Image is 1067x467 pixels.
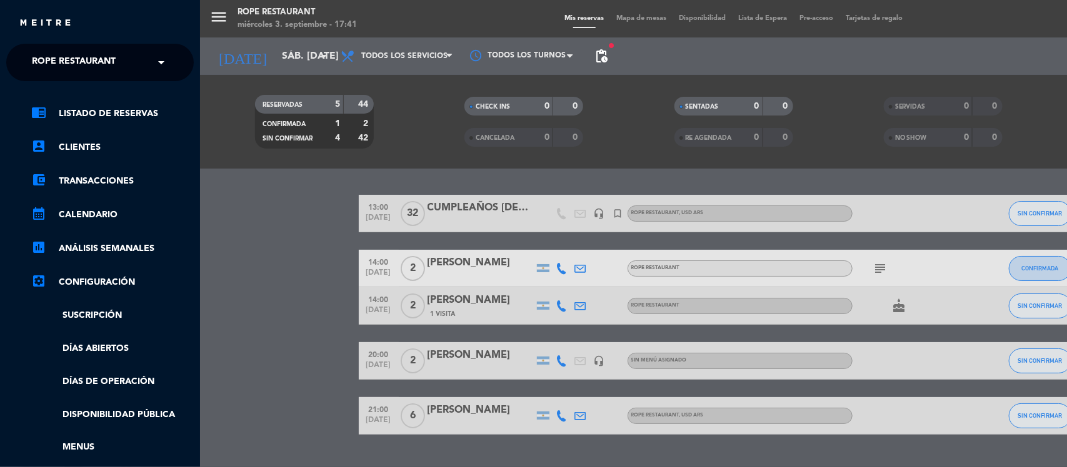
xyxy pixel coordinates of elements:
[31,140,194,155] a: account_boxClientes
[31,207,194,222] a: calendar_monthCalendario
[594,49,609,64] span: pending_actions
[31,273,46,288] i: settings_applications
[31,139,46,154] i: account_box
[32,49,116,76] span: Rope restaurant
[31,241,194,256] a: assessmentANÁLISIS SEMANALES
[31,105,46,120] i: chrome_reader_mode
[31,440,194,455] a: Menus
[19,19,72,28] img: MEITRE
[31,408,194,422] a: Disponibilidad pública
[31,172,46,187] i: account_balance_wallet
[31,206,46,221] i: calendar_month
[608,42,615,49] span: fiber_manual_record
[31,174,194,189] a: account_balance_walletTransacciones
[31,375,194,389] a: Días de Operación
[31,240,46,255] i: assessment
[31,275,194,290] a: Configuración
[31,308,194,323] a: Suscripción
[31,342,194,356] a: Días abiertos
[31,106,194,121] a: chrome_reader_modeListado de Reservas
